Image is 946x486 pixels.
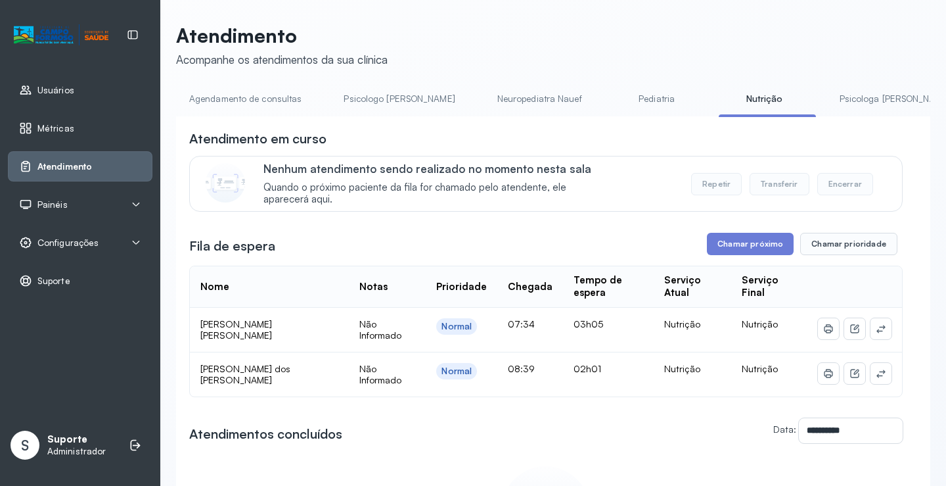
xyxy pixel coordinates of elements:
[359,318,401,341] span: Não Informado
[359,363,401,386] span: Não Informado
[707,233,794,255] button: Chamar próximo
[508,318,535,329] span: 07:34
[359,281,388,293] div: Notas
[37,161,92,172] span: Atendimento
[719,88,811,110] a: Nutrição
[37,199,68,210] span: Painéis
[19,84,141,97] a: Usuários
[37,237,99,249] span: Configurações
[436,281,487,293] div: Prioridade
[742,318,778,329] span: Nutrição
[742,274,797,299] div: Serviço Final
[200,363,290,386] span: [PERSON_NAME] dos [PERSON_NAME]
[263,182,611,207] span: Quando o próximo paciente da fila for chamado pelo atendente, ele aparecerá aqui.
[176,53,388,66] div: Acompanhe os atendimentos da sua clínica
[773,424,796,435] label: Data:
[664,318,721,330] div: Nutrição
[611,88,703,110] a: Pediatria
[47,446,106,457] p: Administrador
[189,130,327,148] h3: Atendimento em curso
[574,363,601,374] span: 02h01
[47,433,106,446] p: Suporte
[441,321,472,332] div: Normal
[508,281,552,293] div: Chegada
[664,363,721,375] div: Nutrição
[574,274,642,299] div: Tempo de espera
[263,162,611,176] p: Nenhum atendimento sendo realizado no momento nesta sala
[176,24,388,47] p: Atendimento
[750,173,809,195] button: Transferir
[508,363,535,374] span: 08:39
[691,173,742,195] button: Repetir
[817,173,873,195] button: Encerrar
[37,85,74,96] span: Usuários
[37,276,70,287] span: Suporte
[484,88,595,110] a: Neuropediatra Nauef
[14,24,108,46] img: Logotipo do estabelecimento
[206,163,245,203] img: Imagem de CalloutCard
[742,363,778,374] span: Nutrição
[189,425,342,443] h3: Atendimentos concluídos
[330,88,468,110] a: Psicologo [PERSON_NAME]
[800,233,897,255] button: Chamar prioridade
[200,318,272,341] span: [PERSON_NAME] [PERSON_NAME]
[200,281,229,293] div: Nome
[19,160,141,173] a: Atendimento
[574,318,603,329] span: 03h05
[176,88,315,110] a: Agendamento de consultas
[19,122,141,135] a: Métricas
[441,366,472,377] div: Normal
[664,274,721,299] div: Serviço Atual
[189,237,275,255] h3: Fila de espera
[37,123,74,134] span: Métricas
